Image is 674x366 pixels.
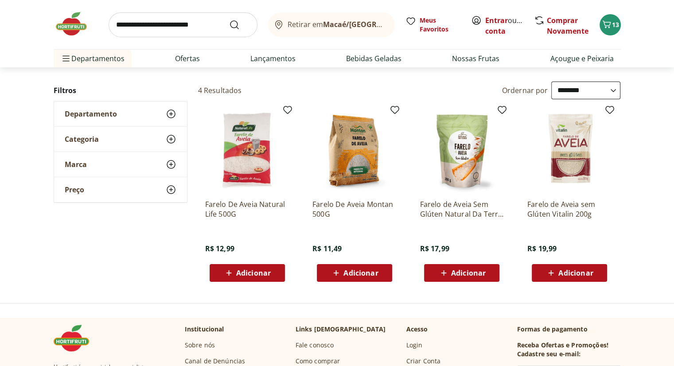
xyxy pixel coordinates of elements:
[517,341,608,350] h3: Receba Ofertas e Promoções!
[61,48,125,69] span: Departamentos
[250,53,296,64] a: Lançamentos
[296,357,340,366] a: Como comprar
[109,12,257,37] input: search
[558,269,593,276] span: Adicionar
[502,86,548,95] label: Ordernar por
[317,264,392,282] button: Adicionar
[452,53,499,64] a: Nossas Frutas
[517,325,621,334] p: Formas de pagamento
[612,20,619,29] span: 13
[54,101,187,126] button: Departamento
[54,152,187,177] button: Marca
[312,199,397,219] a: Farelo De Aveia Montan 500G
[550,53,613,64] a: Açougue e Peixaria
[527,199,612,219] a: Farelo de Aveia sem Glúten Vitalin 200g
[600,14,621,35] button: Carrinho
[54,325,98,351] img: Hortifruti
[65,160,87,169] span: Marca
[185,325,224,334] p: Institucional
[54,82,187,99] h2: Filtros
[420,244,449,253] span: R$ 17,99
[198,86,242,95] h2: 4 Resultados
[65,185,84,194] span: Preço
[296,325,386,334] p: Links [DEMOGRAPHIC_DATA]
[323,19,422,29] b: Macaé/[GEOGRAPHIC_DATA]
[288,20,386,28] span: Retirar em
[451,269,486,276] span: Adicionar
[205,108,289,192] img: Farelo De Aveia Natural Life 500G
[406,341,423,350] a: Login
[229,19,250,30] button: Submit Search
[185,341,215,350] a: Sobre nós
[205,199,289,219] a: Farelo De Aveia Natural Life 500G
[296,341,334,350] a: Fale conosco
[547,16,588,36] a: Comprar Novamente
[61,48,71,69] button: Menu
[343,269,378,276] span: Adicionar
[485,16,534,36] a: Criar conta
[54,127,187,152] button: Categoria
[205,244,234,253] span: R$ 12,99
[405,16,460,34] a: Meus Favoritos
[406,325,428,334] p: Acesso
[210,264,285,282] button: Adicionar
[517,350,580,358] h3: Cadastre seu e-mail:
[312,244,342,253] span: R$ 11,49
[420,108,504,192] img: Farelo de Aveia Sem Glúten Natural Da Terra 200g
[485,16,508,25] a: Entrar
[268,12,395,37] button: Retirar emMacaé/[GEOGRAPHIC_DATA]
[420,199,504,219] a: Farelo de Aveia Sem Glúten Natural Da Terra 200g
[175,53,200,64] a: Ofertas
[485,15,525,36] span: ou
[54,177,187,202] button: Preço
[346,53,401,64] a: Bebidas Geladas
[406,357,441,366] a: Criar Conta
[65,109,117,118] span: Departamento
[424,264,499,282] button: Adicionar
[312,108,397,192] img: Farelo De Aveia Montan 500G
[236,269,271,276] span: Adicionar
[185,357,245,366] a: Canal de Denúncias
[54,11,98,37] img: Hortifruti
[527,244,557,253] span: R$ 19,99
[532,264,607,282] button: Adicionar
[65,135,99,144] span: Categoria
[527,108,612,192] img: Farelo de Aveia sem Glúten Vitalin 200g
[420,16,460,34] span: Meus Favoritos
